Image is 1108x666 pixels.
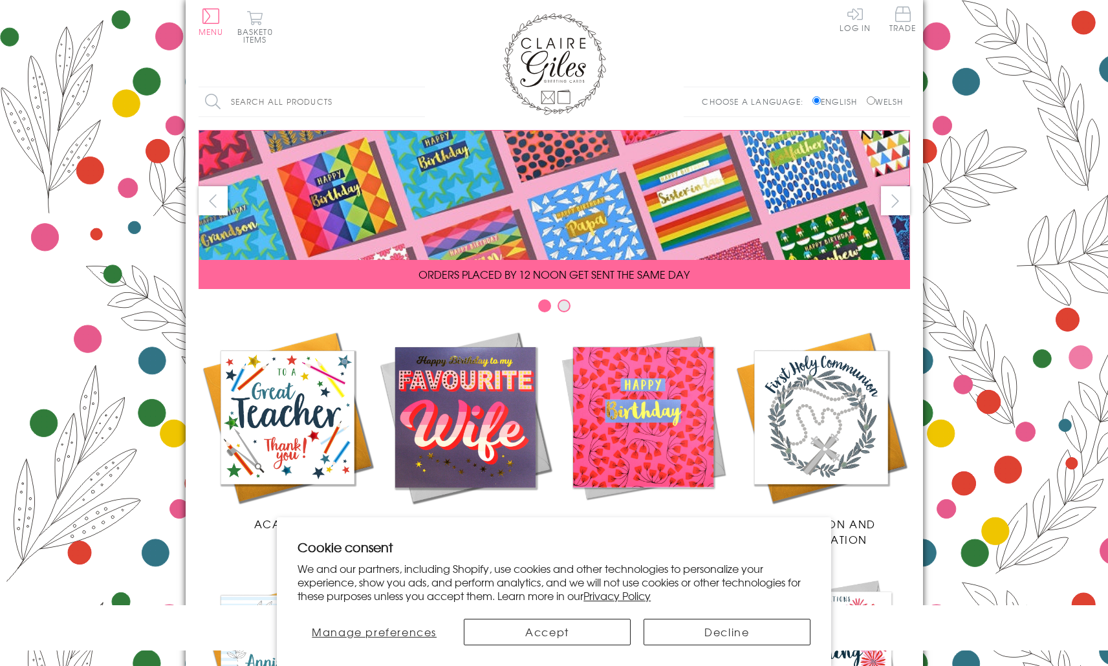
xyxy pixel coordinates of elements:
[199,26,224,38] span: Menu
[867,96,875,105] input: Welsh
[199,186,228,215] button: prev
[554,328,732,532] a: Birthdays
[199,87,425,116] input: Search all products
[422,516,507,532] span: New Releases
[766,516,876,547] span: Communion and Confirmation
[376,328,554,532] a: New Releases
[881,186,910,215] button: next
[237,10,273,43] button: Basket0 items
[812,96,864,107] label: English
[243,26,273,45] span: 0 items
[464,619,631,645] button: Accept
[558,299,570,312] button: Carousel Page 2
[612,516,674,532] span: Birthdays
[418,266,690,282] span: ORDERS PLACED BY 12 NOON GET SENT THE SAME DAY
[298,619,451,645] button: Manage preferences
[199,328,376,532] a: Academic
[412,87,425,116] input: Search
[644,619,810,645] button: Decline
[867,96,904,107] label: Welsh
[312,624,437,639] span: Manage preferences
[199,8,224,36] button: Menu
[298,538,810,556] h2: Cookie consent
[199,299,910,319] div: Carousel Pagination
[503,13,606,115] img: Claire Giles Greetings Cards
[732,328,910,547] a: Communion and Confirmation
[889,6,917,34] a: Trade
[583,588,651,603] a: Privacy Policy
[889,6,917,32] span: Trade
[298,562,810,602] p: We and our partners, including Shopify, use cookies and other technologies to personalize your ex...
[538,299,551,312] button: Carousel Page 1 (Current Slide)
[812,96,821,105] input: English
[702,96,810,107] p: Choose a language:
[840,6,871,32] a: Log In
[254,516,321,532] span: Academic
